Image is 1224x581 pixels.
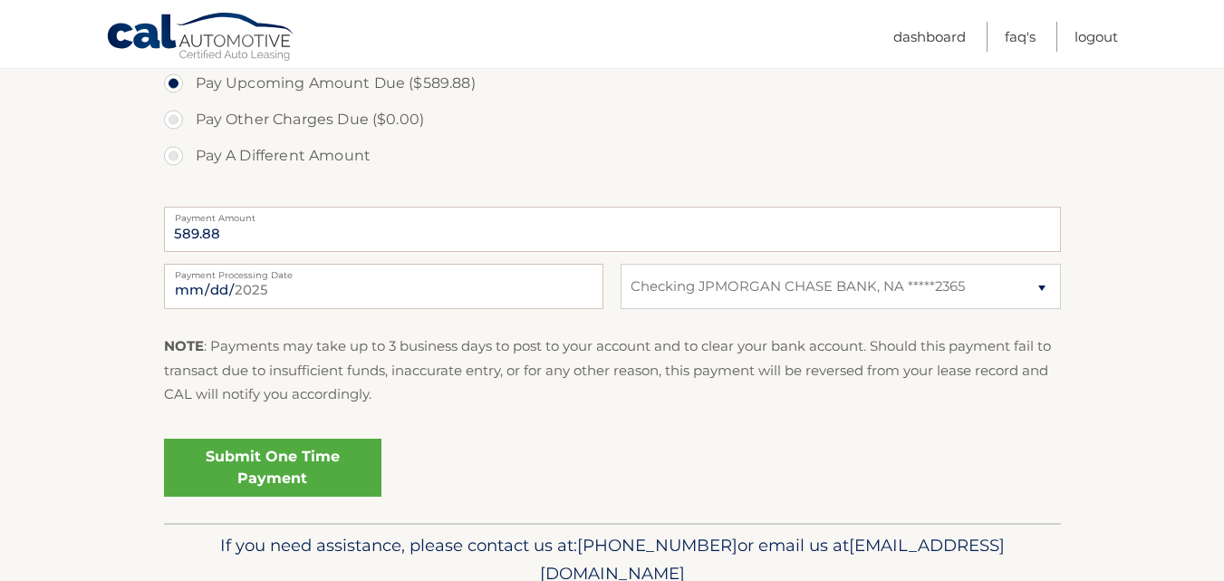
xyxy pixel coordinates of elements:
[164,102,1061,138] label: Pay Other Charges Due ($0.00)
[164,207,1061,221] label: Payment Amount
[164,337,204,354] strong: NOTE
[164,207,1061,252] input: Payment Amount
[1075,22,1118,52] a: Logout
[893,22,966,52] a: Dashboard
[164,439,381,497] a: Submit One Time Payment
[164,65,1061,102] label: Pay Upcoming Amount Due ($589.88)
[164,264,603,309] input: Payment Date
[164,138,1061,174] label: Pay A Different Amount
[1005,22,1036,52] a: FAQ's
[164,264,603,278] label: Payment Processing Date
[577,535,737,556] span: [PHONE_NUMBER]
[106,12,296,64] a: Cal Automotive
[164,334,1061,406] p: : Payments may take up to 3 business days to post to your account and to clear your bank account....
